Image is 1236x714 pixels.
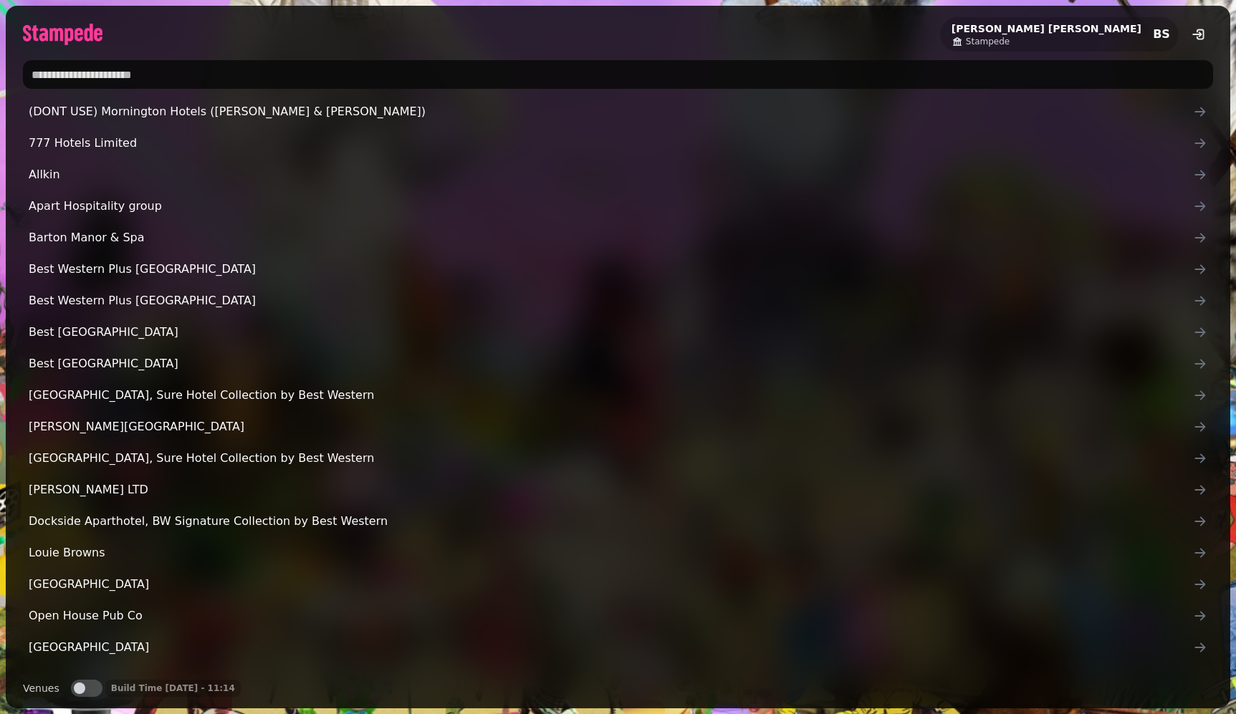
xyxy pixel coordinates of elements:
span: Best Western Plus [GEOGRAPHIC_DATA] [29,261,1193,278]
span: (DONT USE) Mornington Hotels ([PERSON_NAME] & [PERSON_NAME]) [29,103,1193,120]
a: The Boars Head [23,665,1213,693]
a: [GEOGRAPHIC_DATA] [23,633,1213,662]
a: Best [GEOGRAPHIC_DATA] [23,318,1213,347]
a: Apart Hospitality group [23,192,1213,221]
a: [GEOGRAPHIC_DATA], Sure Hotel Collection by Best Western [23,381,1213,410]
a: [PERSON_NAME][GEOGRAPHIC_DATA] [23,413,1213,441]
span: Dockside Aparthotel, BW Signature Collection by Best Western [29,513,1193,530]
button: logout [1184,20,1213,49]
a: [GEOGRAPHIC_DATA] [23,570,1213,599]
a: Best Western Plus [GEOGRAPHIC_DATA] [23,255,1213,284]
span: [PERSON_NAME][GEOGRAPHIC_DATA] [29,418,1193,435]
a: (DONT USE) Mornington Hotels ([PERSON_NAME] & [PERSON_NAME]) [23,97,1213,126]
span: Stampede [966,36,1010,47]
span: Apart Hospitality group [29,198,1193,215]
label: Venues [23,680,59,697]
a: [GEOGRAPHIC_DATA], Sure Hotel Collection by Best Western [23,444,1213,473]
span: [GEOGRAPHIC_DATA] [29,639,1193,656]
span: Louie Browns [29,544,1193,561]
span: Allkin [29,166,1193,183]
a: Best [GEOGRAPHIC_DATA] [23,349,1213,378]
a: Best Western Plus [GEOGRAPHIC_DATA] [23,286,1213,315]
span: Barton Manor & Spa [29,229,1193,246]
a: 777 Hotels Limited [23,129,1213,158]
span: 777 Hotels Limited [29,135,1193,152]
span: Open House Pub Co [29,607,1193,624]
a: Allkin [23,160,1213,189]
span: [GEOGRAPHIC_DATA], Sure Hotel Collection by Best Western [29,387,1193,404]
span: Best [GEOGRAPHIC_DATA] [29,355,1193,372]
img: logo [23,24,102,45]
span: Best [GEOGRAPHIC_DATA] [29,324,1193,341]
span: [GEOGRAPHIC_DATA] [29,576,1193,593]
a: [PERSON_NAME] LTD [23,476,1213,504]
h2: [PERSON_NAME] [PERSON_NAME] [952,21,1141,36]
p: Build Time [DATE] - 11:14 [111,682,235,694]
a: Open House Pub Co [23,602,1213,630]
span: Best Western Plus [GEOGRAPHIC_DATA] [29,292,1193,309]
span: [PERSON_NAME] LTD [29,481,1193,498]
a: Stampede [952,36,1141,47]
span: BS [1153,29,1170,40]
span: [GEOGRAPHIC_DATA], Sure Hotel Collection by Best Western [29,450,1193,467]
a: Louie Browns [23,539,1213,567]
a: Dockside Aparthotel, BW Signature Collection by Best Western [23,507,1213,536]
a: Barton Manor & Spa [23,223,1213,252]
